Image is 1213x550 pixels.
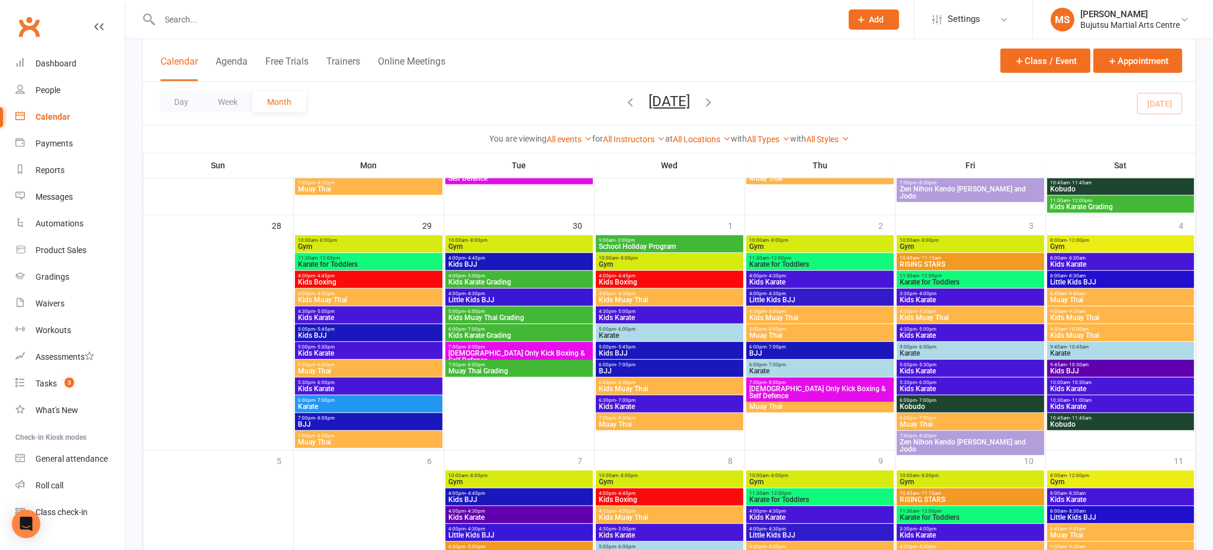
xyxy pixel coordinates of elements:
span: Kids Muay Thai [1050,332,1192,339]
a: Waivers [15,290,125,317]
a: All Styles [806,135,849,144]
span: Muay Thai [899,421,1042,428]
span: - 4:30pm [315,291,335,296]
span: Gym [1050,243,1192,250]
span: Kids Karate Grading [448,279,591,286]
button: Month [252,91,306,113]
span: - 12:00pm [1067,238,1089,243]
div: [PERSON_NAME] [1080,9,1180,20]
span: Kids Boxing [297,279,440,286]
span: - 8:00pm [466,362,485,367]
span: Karate [749,367,891,375]
span: Muay Thai [297,186,440,193]
span: 6:00pm [899,415,1042,421]
span: Kids Karate [899,367,1042,375]
span: Kids Karate [297,385,440,392]
span: - 3:00pm [615,238,635,243]
div: What's New [36,405,78,415]
span: - 7:00pm [315,398,335,403]
span: Gym [297,243,440,250]
a: Messages [15,184,125,210]
div: Reports [36,165,65,175]
a: Roll call [15,472,125,499]
span: - 6:00pm [917,380,936,385]
span: - 8:30pm [917,180,936,186]
span: 11:30am [749,255,891,261]
a: All Types [747,135,790,144]
div: Assessments [36,352,94,362]
div: 6 [427,450,444,470]
span: 9:00am [598,238,741,243]
span: - 4:30pm [917,309,936,314]
a: Payments [15,130,125,157]
span: - 5:00pm [766,309,786,314]
div: 8 [728,450,745,470]
div: Messages [36,192,73,202]
span: - 4:45pm [315,273,335,279]
div: Roll call [36,481,63,490]
div: Waivers [36,299,65,308]
span: Zen Nihon Kendo [PERSON_NAME] and Jodo [899,186,1042,200]
span: - 11:00am [1070,398,1092,403]
span: 8:45am [1050,291,1192,296]
span: - 5:00pm [616,309,636,314]
a: Clubworx [14,12,44,41]
span: Kids Karate [899,385,1042,392]
span: - 7:00pm [917,398,936,403]
span: Karate for Toddlers [297,261,440,268]
a: All Instructors [603,135,665,144]
span: - 5:30pm [315,344,335,350]
span: - 4:30pm [466,291,485,296]
div: Product Sales [36,245,86,255]
span: Muay Thai [749,175,891,182]
span: [DEMOGRAPHIC_DATA] Only Kick Boxing & Self Defence [448,350,591,364]
span: 5:00pm [899,344,1042,350]
span: - 8:00pm [766,380,786,385]
button: Add [849,9,899,30]
span: - 8:30am [1067,255,1086,261]
button: Week [203,91,252,113]
span: Zen Nihon Kendo [PERSON_NAME] and Jodo [899,439,1042,453]
span: - 4:30pm [616,291,636,296]
span: 8:00am [1050,238,1192,243]
span: - 11:45am [1070,415,1092,421]
span: 7:00pm [297,415,440,421]
span: - 6:00pm [466,309,485,314]
span: 10:00am [899,473,1042,478]
span: - 4:30pm [766,291,786,296]
span: 7:00pm [297,180,440,186]
div: 9 [878,450,895,470]
span: - 5:45pm [315,327,335,332]
span: - 10:00am [1067,327,1089,332]
div: 2 [878,215,895,235]
button: Online Meetings [378,56,445,81]
div: Class check-in [36,507,88,517]
span: 11:30am [899,273,1042,279]
span: 10:00am [297,238,440,243]
span: 10:00am [899,238,1042,243]
div: General attendance [36,454,108,463]
div: 4 [1179,215,1195,235]
span: - 7:00pm [616,398,636,403]
button: Trainers [326,56,360,81]
th: Wed [595,153,745,178]
span: Gym [448,243,591,250]
span: 10:45am [899,255,1042,261]
span: 7:00pm [297,433,440,439]
span: Kids Muay Thai [1050,314,1192,321]
span: - 7:00pm [466,327,485,332]
span: Kids Karate [297,314,440,321]
button: Agenda [216,56,248,81]
button: Appointment [1093,49,1182,73]
span: Kids Muay Thai Grading [448,314,591,321]
span: 6:00pm [899,398,1042,403]
span: 10:45am [1050,415,1192,421]
span: RISING STARS [899,261,1042,268]
span: Kids Karate [899,332,1042,339]
span: - 6:00pm [315,380,335,385]
span: Add [869,15,884,24]
span: 10:00am [598,255,741,261]
span: - 5:00pm [917,327,936,332]
span: Kids Muay Thai [598,296,741,303]
span: - 6:00pm [616,327,636,332]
